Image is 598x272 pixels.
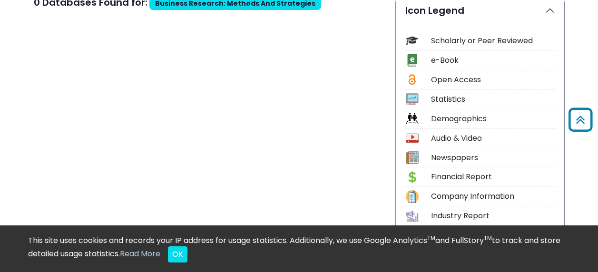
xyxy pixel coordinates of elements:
[406,93,419,106] img: Icon Statistics
[431,35,555,47] div: Scholarly or Peer Reviewed
[431,191,555,202] div: Company Information
[406,132,419,145] img: Icon Audio & Video
[28,235,570,262] div: This site uses cookies and records your IP address for usage statistics. Additionally, we use Goo...
[168,246,187,262] button: Close
[406,210,419,223] img: Icon Industry Report
[431,113,555,125] div: Demographics
[431,94,555,105] div: Statistics
[431,55,555,66] div: e-Book
[484,234,492,242] sup: TM
[406,73,418,86] img: Icon Open Access
[565,112,596,128] a: Back to Top
[431,210,555,222] div: Industry Report
[406,34,419,47] img: Icon Scholarly or Peer Reviewed
[431,74,555,86] div: Open Access
[406,171,419,184] img: Icon Financial Report
[406,151,419,164] img: Icon Newspapers
[431,152,555,164] div: Newspapers
[120,248,160,259] a: Read More
[431,171,555,183] div: Financial Report
[406,112,419,125] img: Icon Demographics
[431,133,555,144] div: Audio & Video
[427,234,435,242] sup: TM
[406,54,419,67] img: Icon e-Book
[406,190,419,203] img: Icon Company Information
